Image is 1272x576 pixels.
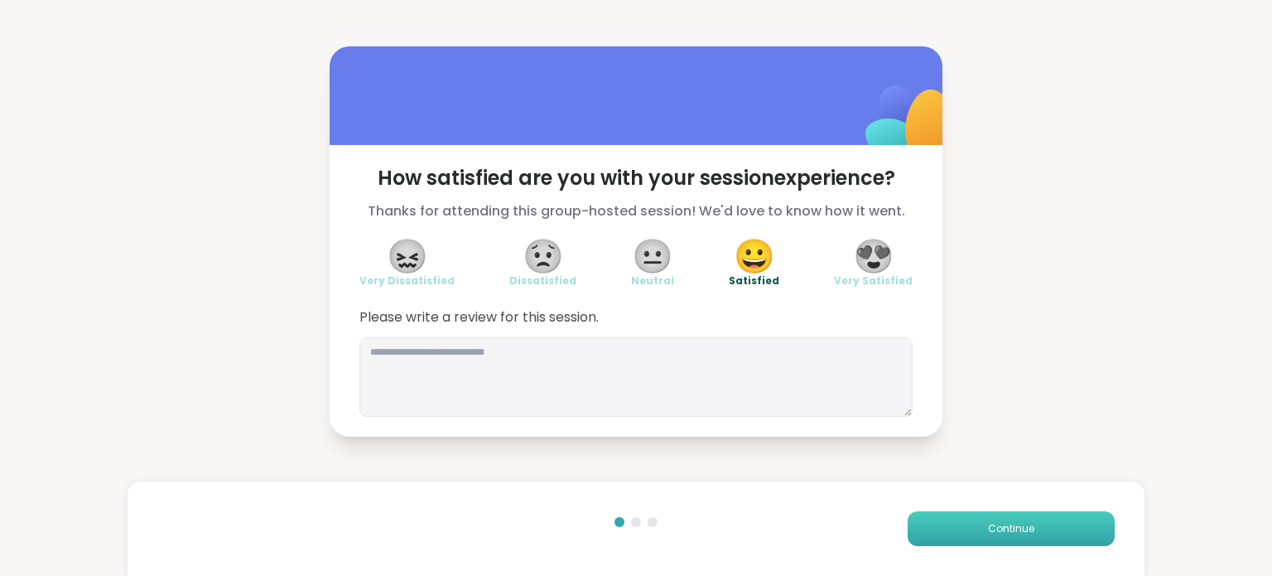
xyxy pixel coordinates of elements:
[359,307,913,327] span: Please write a review for this session.
[359,165,913,191] span: How satisfied are you with your session experience?
[509,274,576,288] span: Dissatisfied
[359,201,913,221] span: Thanks for attending this group-hosted session! We'd love to know how it went.
[826,42,991,207] img: ShareWell Logomark
[853,241,894,271] span: 😍
[988,521,1034,536] span: Continue
[632,241,673,271] span: 😐
[729,274,779,288] span: Satisfied
[387,241,428,271] span: 😖
[908,511,1115,546] button: Continue
[834,274,913,288] span: Very Satisfied
[734,241,775,271] span: 😀
[631,274,674,288] span: Neutral
[523,241,564,271] span: 😟
[359,274,455,288] span: Very Dissatisfied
